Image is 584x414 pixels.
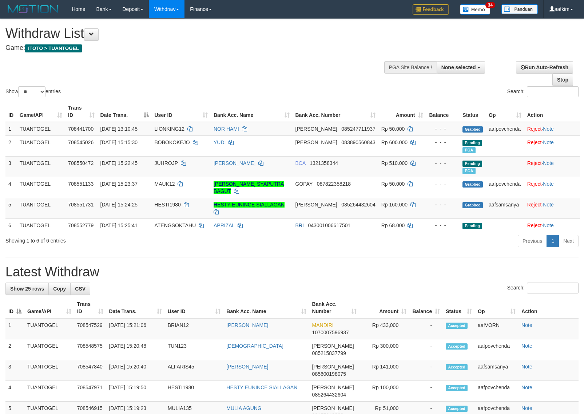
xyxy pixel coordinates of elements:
a: [PERSON_NAME] SYAPUTRA BAGUT [214,181,284,194]
label: Search: [507,283,579,293]
a: HESTY EUNINCE SIALLAGAN [214,202,285,208]
th: Date Trans.: activate to sort column descending [98,101,152,122]
td: Rp 300,000 [359,339,410,360]
span: [DATE] 15:23:37 [100,181,138,187]
span: [PERSON_NAME] [295,202,337,208]
th: Amount: activate to sort column ascending [378,101,426,122]
a: Reject [527,126,542,132]
span: [DATE] 15:22:45 [100,160,138,166]
td: TUN123 [165,339,224,360]
td: TUANTOGEL [17,122,65,136]
td: Rp 141,000 [359,360,410,381]
td: Rp 100,000 [359,381,410,402]
span: Marked by aafzefaya [462,168,475,174]
td: HESTI1980 [165,381,224,402]
span: Accepted [446,343,468,350]
td: - [409,339,443,360]
label: Search: [507,86,579,97]
td: · [524,198,580,218]
td: [DATE] 15:20:48 [106,339,165,360]
a: Note [543,181,554,187]
span: Copy 043001006617501 to clipboard [308,222,351,228]
h1: Withdraw List [5,26,382,41]
span: Accepted [446,364,468,370]
span: BCA [295,160,306,166]
th: Bank Acc. Name: activate to sort column ascending [223,297,309,318]
th: ID [5,101,17,122]
td: 2 [5,135,17,156]
span: Copy 085215837799 to clipboard [312,350,346,356]
td: TUANTOGEL [17,156,65,177]
span: 708550472 [68,160,94,166]
span: [PERSON_NAME] [312,405,354,411]
a: APRIZAL [214,222,235,228]
div: - - - [429,159,457,167]
td: 3 [5,156,17,177]
span: Accepted [446,323,468,329]
th: Status [460,101,486,122]
span: 708545026 [68,139,94,145]
span: Grabbed [462,126,483,133]
a: Copy [48,283,71,295]
td: 1 [5,318,24,339]
span: CSV [75,286,86,292]
th: Trans ID: activate to sort column ascending [74,297,106,318]
a: CSV [70,283,90,295]
a: Reject [527,139,542,145]
td: TUANTOGEL [17,198,65,218]
span: Copy 087822358218 to clipboard [317,181,351,187]
td: - [409,360,443,381]
td: · [524,218,580,232]
td: TUANTOGEL [17,177,65,198]
td: - [409,318,443,339]
span: BOBOKOKEJO [155,139,190,145]
td: 4 [5,177,17,198]
td: 4 [5,381,24,402]
span: Rp 160.000 [381,202,408,208]
a: Note [543,139,554,145]
span: Rp 600.000 [381,139,408,145]
label: Show entries [5,86,61,97]
span: Rp 50.000 [381,181,405,187]
a: 1 [547,235,559,247]
th: User ID: activate to sort column ascending [152,101,211,122]
td: [DATE] 15:21:06 [106,318,165,339]
span: JUHROJP [155,160,178,166]
div: - - - [429,222,457,229]
td: aafpovchenda [486,122,524,136]
td: Rp 433,000 [359,318,410,339]
span: ITOTO > TUANTOGEL [25,44,82,52]
a: Stop [552,74,573,86]
a: Reject [527,202,542,208]
span: Marked by aafzefaya [462,147,475,153]
a: Reject [527,181,542,187]
a: NOR HAMI [214,126,239,132]
td: [DATE] 15:19:50 [106,381,165,402]
th: Balance [426,101,460,122]
span: Rp 68.000 [381,222,405,228]
span: [PERSON_NAME] [312,343,354,349]
div: - - - [429,201,457,208]
td: aafpovchenda [486,177,524,198]
span: Accepted [446,385,468,391]
td: aafVORN [475,318,519,339]
span: BRI [295,222,304,228]
td: TUANTOGEL [17,135,65,156]
a: Next [559,235,579,247]
td: aafpovchenda [475,381,519,402]
a: [PERSON_NAME] [214,160,255,166]
a: Note [543,222,554,228]
span: ATENGSOKTAHU [155,222,196,228]
th: User ID: activate to sort column ascending [165,297,224,318]
span: None selected [441,64,476,70]
img: Feedback.jpg [413,4,449,15]
select: Showentries [18,86,45,97]
td: - [409,381,443,402]
span: 34 [485,2,495,8]
td: 708547840 [74,360,106,381]
div: Showing 1 to 6 of 6 entries [5,234,238,244]
td: aafpovchenda [475,339,519,360]
div: PGA Site Balance / [384,61,437,74]
a: Note [521,385,532,390]
span: Rp 50.000 [381,126,405,132]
